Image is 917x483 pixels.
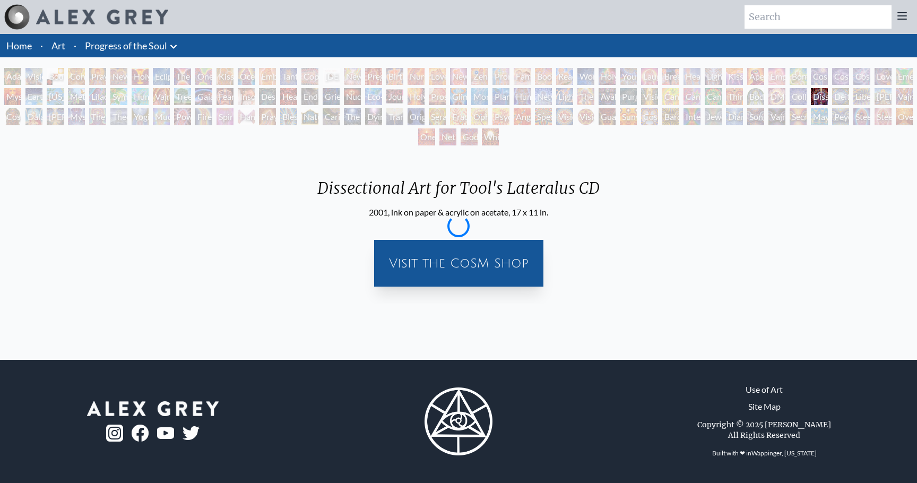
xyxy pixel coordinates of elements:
[153,88,170,105] div: Vajra Horse
[4,88,21,105] div: Mysteriosa 2
[535,68,552,85] div: Boo-boo
[748,400,781,413] a: Site Map
[132,88,149,105] div: Humming Bird
[514,68,531,85] div: Family
[217,88,233,105] div: Fear
[577,88,594,105] div: The Shulgins and their Alchemical Angels
[556,108,573,125] div: Vision Crystal
[471,108,488,125] div: Ophanic Eyelash
[514,108,531,125] div: Angel Skin
[309,206,608,219] div: 2001, ink on paper & acrylic on acetate, 17 x 11 in.
[238,108,255,125] div: Hands that See
[708,445,821,462] div: Built with ❤ in
[790,68,807,85] div: Bond
[408,88,425,105] div: Holy Fire
[323,108,340,125] div: Caring
[641,108,658,125] div: Cosmic Elf
[556,68,573,85] div: Reading
[896,68,913,85] div: Emerald Grail
[365,88,382,105] div: Eco-Atlas
[599,108,616,125] div: Guardian of Infinite Vision
[747,108,764,125] div: Song of Vajra Being
[684,88,700,105] div: Cannabis Sutra
[853,68,870,85] div: Cosmic Lovers
[662,68,679,85] div: Breathing
[641,88,658,105] div: Vision Tree
[47,68,64,85] div: Body, Mind, Spirit
[599,88,616,105] div: Ayahuasca Visitation
[174,88,191,105] div: Tree & Person
[47,108,64,125] div: [PERSON_NAME]
[745,5,892,29] input: Search
[259,88,276,105] div: Despair
[492,88,509,105] div: Planetary Prayers
[68,68,85,85] div: Contemplation
[875,108,892,125] div: Steeplehead 2
[89,68,106,85] div: Praying
[25,108,42,125] div: Dalai Lama
[380,246,537,280] a: Visit the CoSM Shop
[832,68,849,85] div: Cosmic Artist
[195,68,212,85] div: One Taste
[577,108,594,125] div: Vision Crystal Tondo
[726,108,743,125] div: Diamond Being
[492,108,509,125] div: Psychomicrograph of a Fractal Paisley Cherub Feather Tip
[183,426,200,440] img: twitter-logo.png
[25,68,42,85] div: Visionary Origin of Language
[705,88,722,105] div: Cannabacchus
[429,68,446,85] div: Love Circuit
[811,88,828,105] div: Dissectional Art for Tool's Lateralus CD
[450,108,467,125] div: Fractal Eyes
[280,68,297,85] div: Tantra
[110,108,127,125] div: Theologue
[153,108,170,125] div: Mudra
[746,383,783,396] a: Use of Art
[259,68,276,85] div: Embracing
[790,88,807,105] div: Collective Vision
[599,68,616,85] div: Holy Family
[726,88,743,105] div: Third Eye Tears of Joy
[238,68,255,85] div: Ocean of Love Bliss
[482,128,499,145] div: White Light
[832,88,849,105] div: Deities & Demons Drinking from the Milky Pool
[811,68,828,85] div: Cosmic Creativity
[174,108,191,125] div: Power to the Peaceful
[309,178,608,206] div: Dissectional Art for Tool's Lateralus CD
[620,88,637,105] div: Purging
[620,108,637,125] div: Sunyata
[386,68,403,85] div: Birth
[89,88,106,105] div: Lilacs
[344,108,361,125] div: The Soul Finds It's Way
[751,449,817,457] a: Wappinger, [US_STATE]
[429,88,446,105] div: Prostration
[408,108,425,125] div: Original Face
[747,68,764,85] div: Aperture
[132,425,149,442] img: fb-logo.png
[195,88,212,105] div: Gaia
[418,128,435,145] div: One
[365,108,382,125] div: Dying
[217,108,233,125] div: Spirit Animates the Flesh
[684,108,700,125] div: Interbeing
[4,68,21,85] div: Adam & Eve
[811,108,828,125] div: Mayan Being
[768,88,785,105] div: DMT - The Spirit Molecule
[174,68,191,85] div: The Kiss
[36,34,47,57] li: ·
[301,108,318,125] div: Nature of Mind
[832,108,849,125] div: Peyote Being
[70,34,81,57] li: ·
[157,427,174,439] img: youtube-logo.png
[132,68,149,85] div: Holy Grail
[386,88,403,105] div: Journey of the Wounded Healer
[768,68,785,85] div: Empowerment
[684,68,700,85] div: Healing
[461,128,478,145] div: Godself
[365,68,382,85] div: Pregnancy
[662,88,679,105] div: Cannabis Mudra
[280,108,297,125] div: Blessing Hand
[471,68,488,85] div: Zena Lotus
[217,68,233,85] div: Kissing
[790,108,807,125] div: Secret Writing Being
[705,108,722,125] div: Jewel Being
